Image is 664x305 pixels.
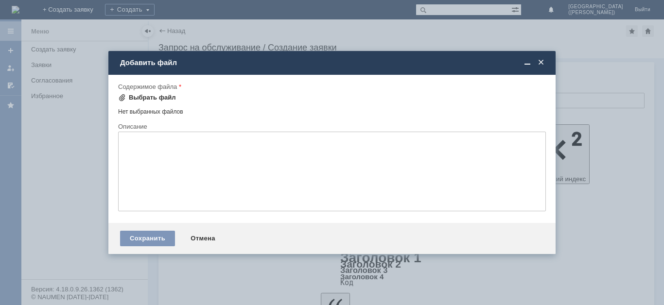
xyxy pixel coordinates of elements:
div: Содержимое файла [118,84,544,90]
span: Закрыть [536,58,546,67]
div: Добавить файл [120,58,546,67]
span: Свернуть (Ctrl + M) [523,58,532,67]
div: Нет выбранных файлов [118,104,546,116]
div: Выбрать файл [129,94,176,102]
div: Добрый вечер, прошу удалить отложенный чек во вложении. [GEOGRAPHIC_DATA] [4,4,142,19]
div: Описание [118,123,544,130]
